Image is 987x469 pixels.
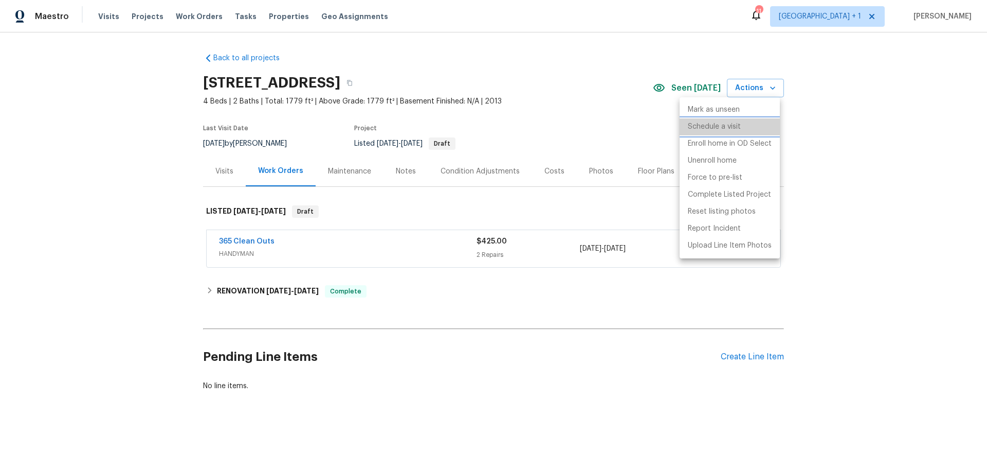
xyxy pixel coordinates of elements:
p: Reset listing photos [688,206,756,217]
p: Force to pre-list [688,172,742,183]
p: Upload Line Item Photos [688,240,772,251]
p: Enroll home in OD Select [688,138,772,149]
p: Mark as unseen [688,105,740,115]
p: Schedule a visit [688,121,741,132]
p: Unenroll home [688,155,737,166]
p: Report Incident [688,223,741,234]
p: Complete Listed Project [688,189,771,200]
